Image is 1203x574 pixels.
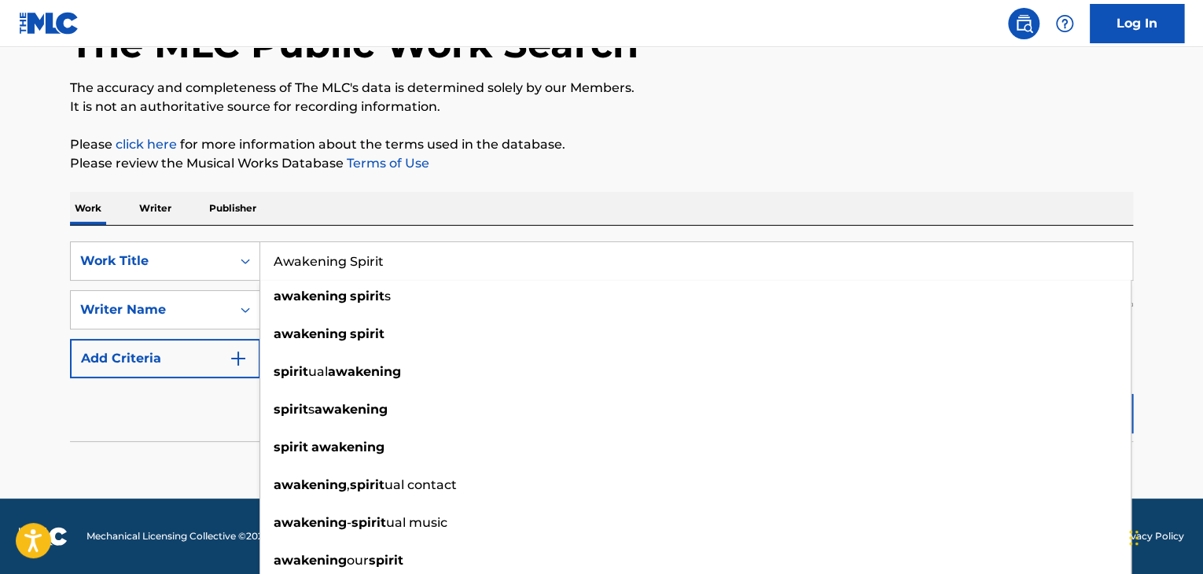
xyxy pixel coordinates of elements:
span: ual contact [384,477,457,492]
strong: awakening [328,364,401,379]
strong: awakening [274,289,347,304]
span: our [347,553,369,568]
strong: awakening [274,515,347,530]
p: The accuracy and completeness of The MLC's data is determined solely by our Members. [70,79,1133,98]
p: It is not an authoritative source for recording information. [70,98,1133,116]
strong: spirit [274,440,308,454]
p: Work [70,192,106,225]
a: Log In [1090,4,1184,43]
strong: spirit [351,515,386,530]
strong: spirit [350,477,384,492]
span: , [347,477,350,492]
strong: spirit [369,553,403,568]
img: 9d2ae6d4665cec9f34b9.svg [229,349,248,368]
img: search [1014,14,1033,33]
span: - [347,515,351,530]
a: click here [116,137,177,152]
strong: awakening [274,477,347,492]
a: Public Search [1008,8,1039,39]
img: help [1055,14,1074,33]
span: Mechanical Licensing Collective © 2025 [86,529,269,543]
img: logo [19,527,68,546]
button: Add Criteria [70,339,260,378]
p: Please review the Musical Works Database [70,154,1133,173]
span: ual music [386,515,447,530]
strong: spirit [350,326,384,341]
strong: spirit [274,364,308,379]
form: Search Form [70,241,1133,441]
iframe: Chat Widget [1124,499,1203,574]
p: Please for more information about the terms used in the database. [70,135,1133,154]
p: Writer [134,192,176,225]
img: MLC Logo [19,12,79,35]
div: Writer Name [80,300,222,319]
strong: awakening [311,440,384,454]
span: s [308,402,315,417]
p: Publisher [204,192,261,225]
strong: spirit [274,402,308,417]
strong: awakening [274,326,347,341]
span: ual [308,364,328,379]
strong: awakening [315,402,388,417]
div: Drag [1129,514,1139,561]
strong: awakening [274,553,347,568]
div: Work Title [80,252,222,270]
strong: spirit [350,289,384,304]
span: s [384,289,391,304]
a: Terms of Use [344,156,429,171]
div: Help [1049,8,1080,39]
